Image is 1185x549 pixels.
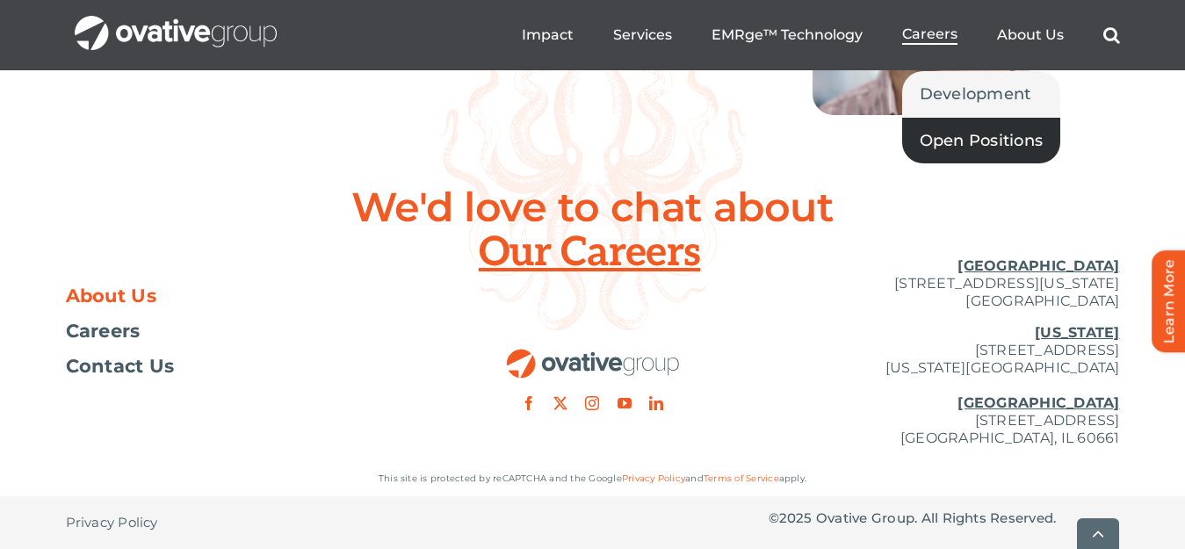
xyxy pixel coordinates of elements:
[902,25,957,45] a: Careers
[66,287,157,305] span: About Us
[553,396,567,410] a: twitter
[75,14,277,31] a: OG_Full_horizontal_WHT
[66,496,158,549] a: Privacy Policy
[769,324,1120,447] p: [STREET_ADDRESS] [US_STATE][GEOGRAPHIC_DATA] [STREET_ADDRESS] [GEOGRAPHIC_DATA], IL 60661
[957,394,1119,411] u: [GEOGRAPHIC_DATA]
[1103,26,1120,44] a: Search
[66,287,417,305] a: About Us
[902,71,1061,117] a: Development
[920,128,1044,153] span: Open Positions
[902,25,957,43] span: Careers
[779,509,813,526] span: 2025
[769,509,1120,527] p: © Ovative Group. All Rights Reserved.
[66,287,417,375] nav: Footer Menu
[522,7,1120,63] nav: Menu
[997,26,1064,44] a: About Us
[1035,324,1119,341] u: [US_STATE]
[613,26,672,44] a: Services
[618,396,632,410] a: youtube
[66,470,1120,488] p: This site is protected by reCAPTCHA and the Google and apply.
[66,358,175,375] span: Contact Us
[712,26,863,44] a: EMRge™ Technology
[522,396,536,410] a: facebook
[622,473,685,484] a: Privacy Policy
[585,396,599,410] a: instagram
[66,496,417,549] nav: Footer - Privacy Policy
[66,358,417,375] a: Contact Us
[649,396,663,410] a: linkedin
[769,257,1120,310] p: [STREET_ADDRESS][US_STATE] [GEOGRAPHIC_DATA]
[505,347,681,364] a: OG_Full_horizontal_RGB
[957,257,1119,274] u: [GEOGRAPHIC_DATA]
[66,514,158,531] span: Privacy Policy
[920,82,1031,106] span: Development
[704,473,779,484] a: Terms of Service
[66,322,417,340] a: Careers
[902,118,1061,163] a: Open Positions
[66,322,141,340] span: Careers
[522,26,574,44] a: Impact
